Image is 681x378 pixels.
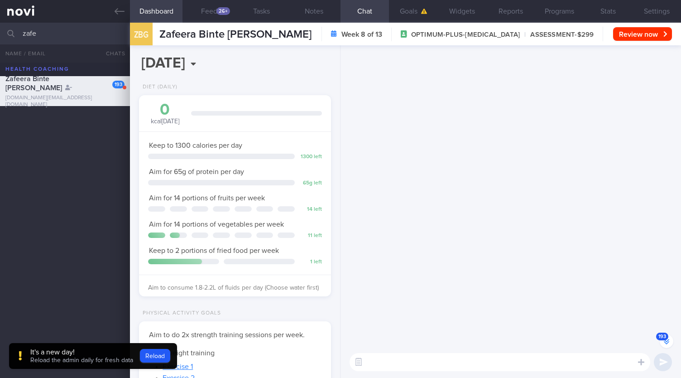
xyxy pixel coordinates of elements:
div: 11 left [299,233,322,239]
div: It's a new day! [30,348,133,357]
span: Aim for 14 portions of fruits per week [149,194,265,202]
button: Review now [613,27,672,41]
span: ASSESSMENT-$299 [520,30,594,39]
span: Reload the admin daily for fresh data [30,357,133,363]
button: Reload [140,349,170,363]
button: 193 [660,334,673,348]
span: Aim to consume 1.8-2.2L of fluids per day (Choose water first) [148,285,319,291]
span: 193 [656,333,668,340]
div: 14 left [299,206,322,213]
div: 26+ [216,7,230,15]
button: Chats [94,44,130,63]
span: Aim for 14 portions of vegetables per week [149,221,284,228]
span: Zafeera Binte [PERSON_NAME] [5,75,62,92]
div: Diet (Daily) [139,84,177,91]
span: Zafeera Binte [PERSON_NAME] [159,29,312,40]
div: 0 [148,102,182,118]
span: OPTIMUM-PLUS-[MEDICAL_DATA] [411,30,520,39]
a: Exercise 1 [163,363,193,370]
div: 193 [112,81,125,88]
div: 65 g left [299,180,322,187]
span: Aim for 65g of protein per day [149,168,244,175]
strong: Week 8 of 13 [341,30,382,39]
span: Aim to do 2x strength training sessions per week. [149,331,305,339]
div: kcal [DATE] [148,102,182,126]
span: Body weight training [149,349,215,357]
div: Physical Activity Goals [139,310,221,317]
div: [DOMAIN_NAME][EMAIL_ADDRESS][DOMAIN_NAME] [5,95,125,108]
div: 1 left [299,259,322,266]
span: Keep to 1300 calories per day [149,142,242,149]
span: Keep to 2 portions of fried food per week [149,247,279,254]
div: ZBG [128,17,155,52]
div: 1300 left [299,154,322,160]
